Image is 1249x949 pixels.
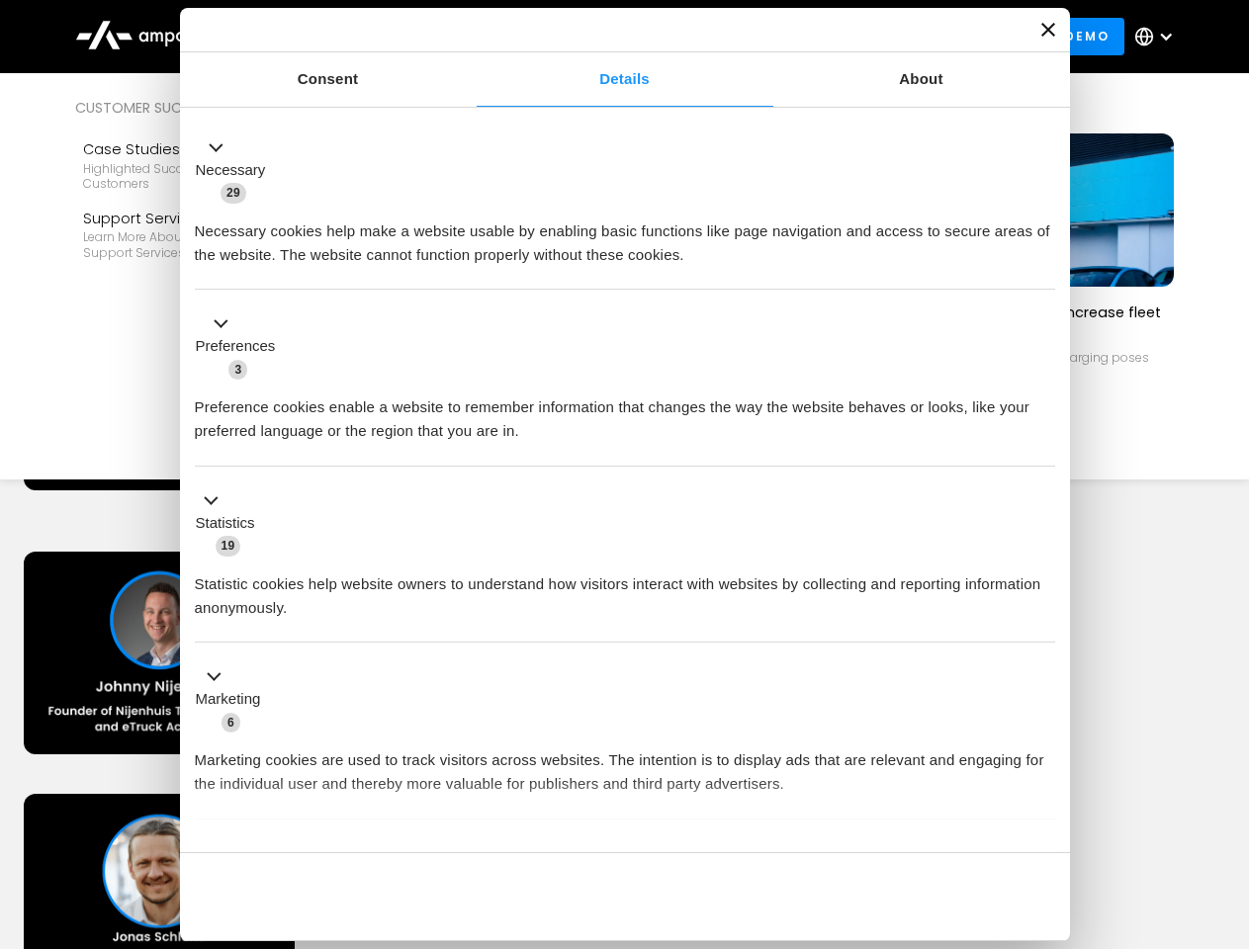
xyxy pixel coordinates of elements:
button: Preferences (3) [195,312,288,382]
a: About [773,52,1070,107]
span: 3 [228,360,247,380]
button: Marketing (6) [195,665,273,734]
label: Preferences [196,335,276,358]
label: Statistics [196,512,255,535]
div: Statistic cookies help website owners to understand how visitors interact with websites by collec... [195,558,1055,620]
div: Support Services [83,208,312,229]
div: Highlighted success stories From Our Customers [83,161,312,192]
button: Okay [770,868,1054,925]
div: Customer success [75,97,320,119]
div: Learn more about Ampcontrol’s support services [83,229,312,260]
button: Necessary (29) [195,135,278,205]
button: Statistics (19) [195,488,267,558]
span: 19 [216,536,241,556]
a: Case StudiesHighlighted success stories From Our Customers [75,130,320,200]
span: 3 [326,844,345,864]
label: Marketing [196,688,261,711]
button: Close banner [1041,23,1055,37]
a: Details [477,52,773,107]
a: Support ServicesLearn more about Ampcontrol’s support services [75,200,320,269]
div: Preference cookies enable a website to remember information that changes the way the website beha... [195,381,1055,443]
span: 29 [221,183,246,203]
button: Unclassified (3) [195,841,357,866]
div: Necessary cookies help make a website usable by enabling basic functions like page navigation and... [195,205,1055,267]
a: Consent [180,52,477,107]
label: Necessary [196,159,266,182]
span: 6 [222,713,240,733]
div: Case Studies [83,138,312,160]
div: Marketing cookies are used to track visitors across websites. The intention is to display ads tha... [195,733,1055,796]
